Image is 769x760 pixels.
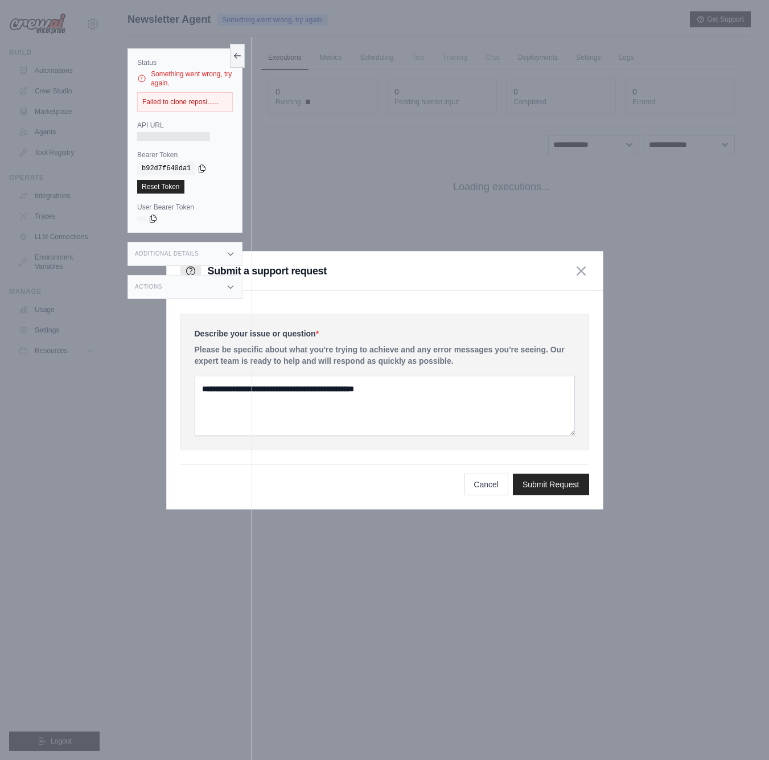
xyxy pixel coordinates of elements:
p: Please be specific about what you're trying to achieve and any error messages you're seeing. Our ... [195,344,575,367]
div: Failed to clone reposi...... [137,92,233,112]
h3: Additional Details [135,250,199,257]
button: Cancel [464,474,508,495]
label: API URL [137,121,233,130]
label: User Bearer Token [137,203,233,212]
label: Describe your issue or question [195,328,575,339]
label: Status [137,58,233,67]
h3: Actions [135,284,162,290]
button: Submit Request [513,474,589,495]
div: Something went wrong, try again. [137,69,233,88]
code: b92d7f640da1 [137,162,195,175]
label: Bearer Token [137,150,233,159]
a: Reset Token [137,180,184,194]
h3: Submit a support request [208,263,327,279]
